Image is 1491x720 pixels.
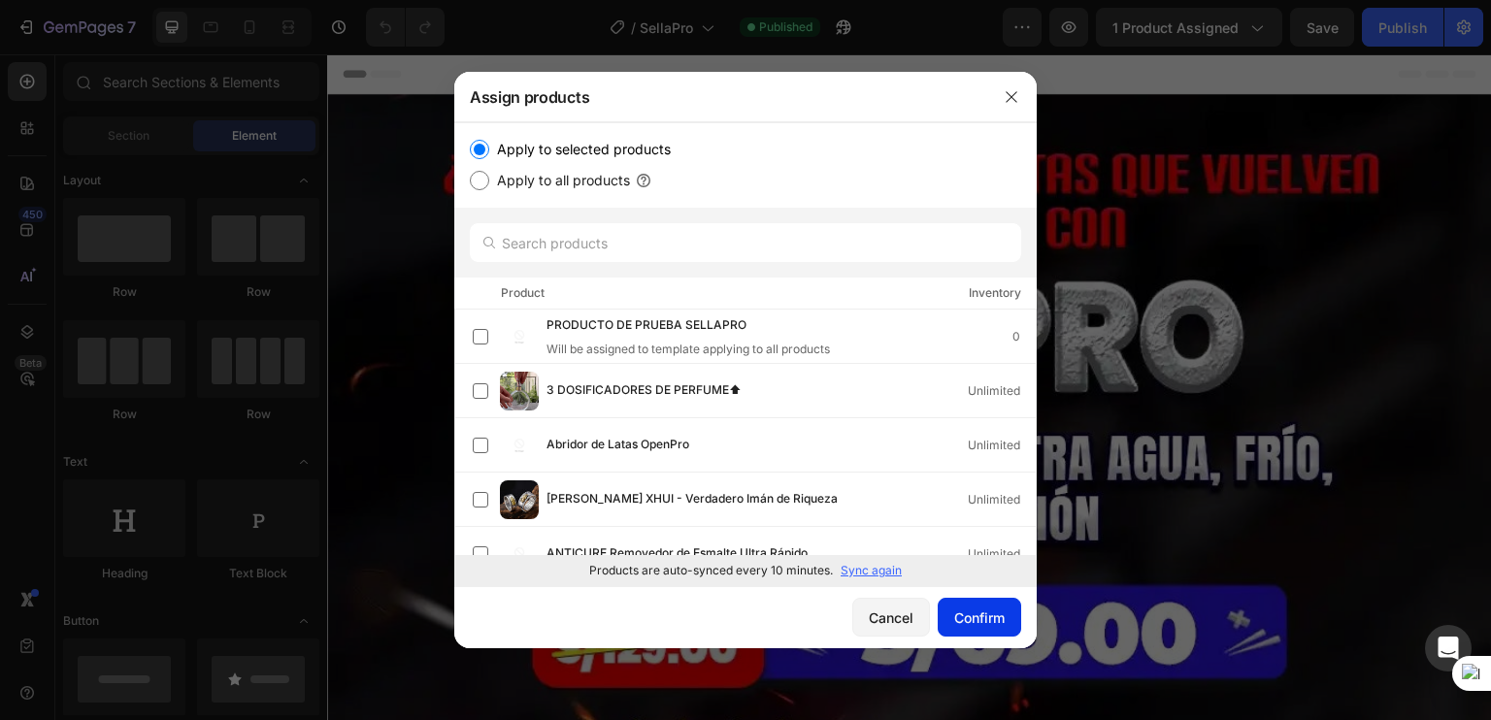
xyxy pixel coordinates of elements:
[969,283,1021,303] div: Inventory
[500,317,539,356] img: product-img
[454,72,986,122] div: Assign products
[470,223,1021,262] input: Search products
[954,607,1005,628] div: Confirm
[547,489,838,510] span: [PERSON_NAME] XHUI - Verdadero Imán de Riqueza
[547,315,746,337] span: PRODUCTO DE PRUEBA SELLAPRO
[968,381,1036,401] div: Unlimited
[489,169,630,192] label: Apply to all products
[547,435,689,456] span: Abridor de Latas OpenPro
[968,490,1036,509] div: Unlimited
[501,283,545,303] div: Product
[589,562,833,579] p: Products are auto-synced every 10 minutes.
[500,480,539,519] img: product-img
[968,544,1036,564] div: Unlimited
[454,122,1037,586] div: />
[500,426,539,465] img: product-img
[547,341,830,358] div: Will be assigned to template applying to all products
[1425,625,1472,671] div: Open Intercom Messenger
[500,372,539,410] img: product-img
[852,598,930,637] button: Cancel
[1012,327,1036,346] div: 0
[489,138,671,161] label: Apply to selected products
[841,562,902,579] p: Sync again
[869,607,913,628] div: Cancel
[547,543,808,565] span: ANTICURE Removedor de Esmalte Ultra Rápido
[968,436,1036,455] div: Unlimited
[938,598,1021,637] button: Confirm
[547,380,742,402] span: 3 DOSIFICADORES DE PERFUME⬆
[500,535,539,573] img: product-img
